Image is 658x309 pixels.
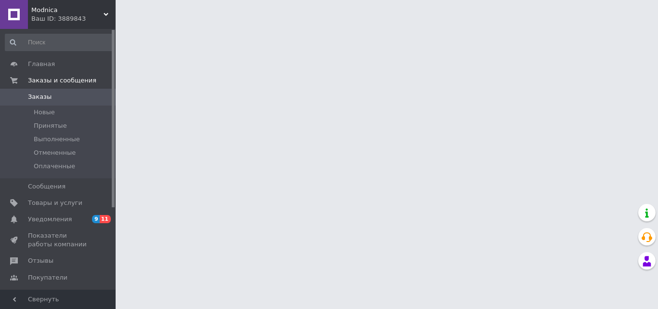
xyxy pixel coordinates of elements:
span: Новые [34,108,55,117]
span: 9 [92,215,100,223]
span: Заказы и сообщения [28,76,96,85]
span: Отзывы [28,256,53,265]
span: Оплаченные [34,162,75,171]
span: Показатели работы компании [28,231,89,249]
input: Поиск [5,34,114,51]
span: Товары и услуги [28,199,82,207]
span: Главная [28,60,55,68]
span: Заказы [28,93,52,101]
span: Сообщения [28,182,66,191]
span: Покупатели [28,273,67,282]
span: Принятые [34,121,67,130]
span: Выполненные [34,135,80,144]
span: Отмененные [34,148,76,157]
span: 11 [100,215,111,223]
span: Modnica [31,6,104,14]
span: Уведомления [28,215,72,224]
div: Ваш ID: 3889843 [31,14,116,23]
